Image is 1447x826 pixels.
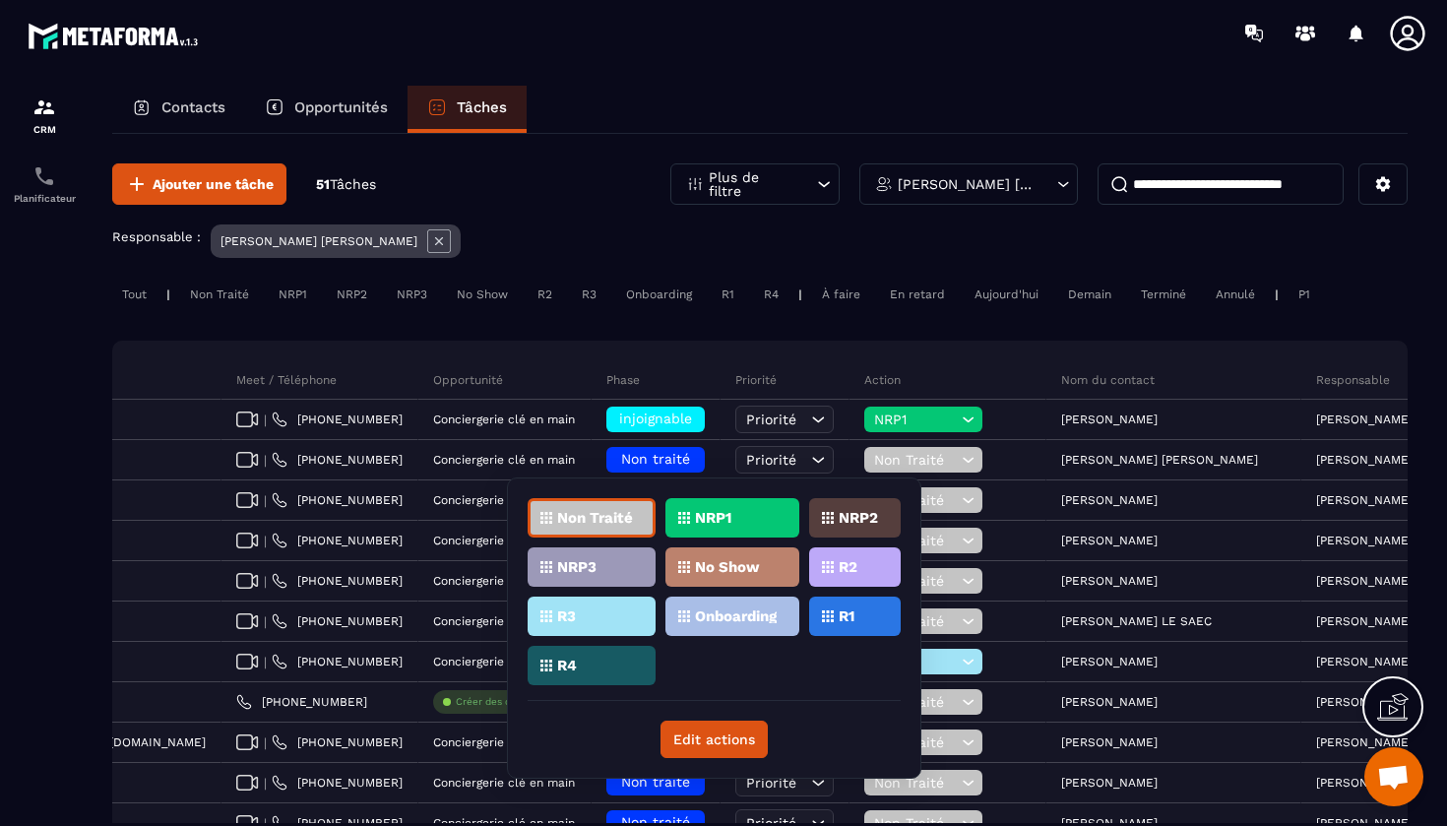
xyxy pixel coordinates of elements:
[812,283,870,306] div: À faire
[327,283,377,306] div: NRP2
[112,163,286,205] button: Ajouter une tâche
[272,573,403,589] a: [PHONE_NUMBER]
[32,164,56,188] img: scheduler
[839,560,857,574] p: R2
[5,124,84,135] p: CRM
[1289,283,1320,306] div: P1
[433,655,575,668] p: Conciergerie clé en main
[695,511,731,525] p: NRP1
[447,283,518,306] div: No Show
[619,411,692,426] span: injoignable
[621,774,690,790] span: Non traité
[965,283,1048,306] div: Aujourd'hui
[433,735,575,749] p: Conciergerie clé en main
[1061,735,1158,749] p: [PERSON_NAME]
[557,609,576,623] p: R3
[1206,283,1265,306] div: Annulé
[316,175,376,194] p: 51
[272,775,403,791] a: [PHONE_NUMBER]
[616,283,702,306] div: Onboarding
[264,574,267,589] span: |
[433,574,575,588] p: Conciergerie clé en main
[272,412,403,427] a: [PHONE_NUMBER]
[528,283,562,306] div: R2
[557,511,633,525] p: Non Traité
[433,534,575,547] p: Conciergerie clé en main
[112,86,245,133] a: Contacts
[754,283,788,306] div: R4
[433,453,575,467] p: Conciergerie clé en main
[1131,283,1196,306] div: Terminé
[572,283,606,306] div: R3
[746,452,796,468] span: Priorité
[746,412,796,427] span: Priorité
[735,372,777,388] p: Priorité
[180,283,259,306] div: Non Traité
[236,372,337,388] p: Meet / Téléphone
[1275,287,1279,301] p: |
[264,776,267,791] span: |
[433,413,575,426] p: Conciergerie clé en main
[1061,372,1155,388] p: Nom du contact
[236,694,367,710] a: [PHONE_NUMBER]
[661,721,768,758] button: Edit actions
[1058,283,1121,306] div: Demain
[898,177,1035,191] p: [PERSON_NAME] [PERSON_NAME]
[456,695,566,709] p: Créer des opportunités
[621,451,690,467] span: Non traité
[433,372,503,388] p: Opportunité
[874,412,957,427] span: NRP1
[245,86,408,133] a: Opportunités
[408,86,527,133] a: Tâches
[557,659,577,672] p: R4
[606,372,640,388] p: Phase
[1364,747,1423,806] div: Ouvrir le chat
[712,283,744,306] div: R1
[153,174,274,194] span: Ajouter une tâche
[1061,574,1158,588] p: [PERSON_NAME]
[330,176,376,192] span: Tâches
[5,81,84,150] a: formationformationCRM
[269,283,317,306] div: NRP1
[874,452,957,468] span: Non Traité
[32,95,56,119] img: formation
[161,98,225,116] p: Contacts
[272,734,403,750] a: [PHONE_NUMBER]
[1061,695,1158,709] p: [PERSON_NAME]
[746,775,796,791] span: Priorité
[166,287,170,301] p: |
[557,560,597,574] p: NRP3
[433,493,575,507] p: Conciergerie clé en main
[264,493,267,508] span: |
[220,234,417,248] p: [PERSON_NAME] [PERSON_NAME]
[264,655,267,669] span: |
[112,229,201,244] p: Responsable :
[695,560,760,574] p: No Show
[264,534,267,548] span: |
[1061,655,1158,668] p: [PERSON_NAME]
[5,193,84,204] p: Planificateur
[457,98,507,116] p: Tâches
[5,150,84,219] a: schedulerschedulerPlanificateur
[1061,534,1158,547] p: [PERSON_NAME]
[1061,493,1158,507] p: [PERSON_NAME]
[880,283,955,306] div: En retard
[272,452,403,468] a: [PHONE_NUMBER]
[1061,776,1158,790] p: [PERSON_NAME]
[264,413,267,427] span: |
[1061,413,1158,426] p: [PERSON_NAME]
[709,170,795,198] p: Plus de filtre
[112,283,157,306] div: Tout
[695,609,777,623] p: Onboarding
[1061,453,1258,467] p: [PERSON_NAME] [PERSON_NAME]
[264,614,267,629] span: |
[272,492,403,508] a: [PHONE_NUMBER]
[272,533,403,548] a: [PHONE_NUMBER]
[294,98,388,116] p: Opportunités
[433,614,575,628] p: Conciergerie clé en main
[1061,614,1212,628] p: [PERSON_NAME] LE SAEC
[433,776,575,790] p: Conciergerie clé en main
[1316,372,1390,388] p: Responsable
[864,372,901,388] p: Action
[874,775,957,791] span: Non Traité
